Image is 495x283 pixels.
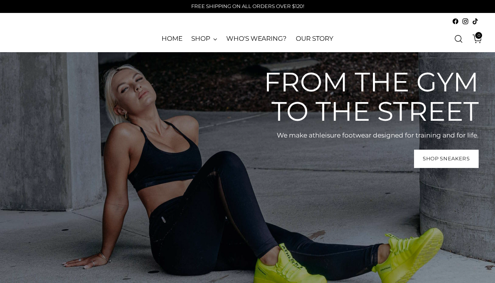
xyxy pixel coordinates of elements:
[451,31,466,46] a: Open search modal
[467,31,482,46] a: Open cart modal
[251,131,479,141] p: We make athleisure footwear designed for training and for life.
[162,30,182,47] a: HOME
[475,32,482,39] span: 0
[191,30,217,47] a: SHOP
[226,30,287,47] a: WHO'S WEARING?
[191,3,304,10] p: FREE SHIPPING ON ALL ORDERS OVER $120!
[251,67,479,126] h2: From the gym to the street
[16,33,149,45] a: ATHLETIKAN
[414,150,479,168] a: Shop Sneakers
[423,155,470,162] span: Shop Sneakers
[296,30,333,47] a: OUR STORY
